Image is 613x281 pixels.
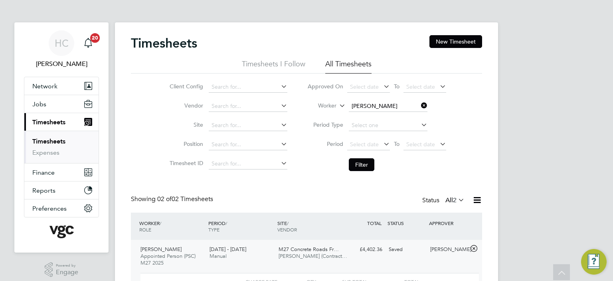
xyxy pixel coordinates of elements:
[209,120,287,131] input: Search for...
[210,253,227,259] span: Manual
[80,30,96,56] a: 20
[307,121,343,128] label: Period Type
[367,220,382,226] span: TOTAL
[45,262,79,277] a: Powered byEngage
[157,195,172,203] span: 02 of
[325,59,372,74] li: All Timesheets
[429,35,482,48] button: New Timesheet
[56,269,78,276] span: Engage
[406,141,435,148] span: Select date
[32,82,57,90] span: Network
[209,82,287,93] input: Search for...
[32,169,55,176] span: Finance
[349,158,374,171] button: Filter
[209,101,287,112] input: Search for...
[167,121,203,128] label: Site
[167,102,203,109] label: Vendor
[350,83,379,90] span: Select date
[349,101,427,112] input: Search for...
[349,120,427,131] input: Select one
[90,33,100,43] span: 20
[581,249,607,275] button: Engage Resource Center
[210,246,246,253] span: [DATE] - [DATE]
[344,243,386,256] div: £4,402.36
[287,220,289,226] span: /
[167,83,203,90] label: Client Config
[445,196,465,204] label: All
[208,226,219,233] span: TYPE
[350,141,379,148] span: Select date
[32,100,46,108] span: Jobs
[24,225,99,238] a: Go to home page
[386,216,427,230] div: STATUS
[131,35,197,51] h2: Timesheets
[167,159,203,167] label: Timesheet ID
[406,83,435,90] span: Select date
[386,243,427,256] div: Saved
[24,59,99,69] span: Heena Chatrath
[139,226,151,233] span: ROLE
[24,77,99,95] button: Network
[392,81,402,92] span: To
[160,220,161,226] span: /
[140,253,196,266] span: Appointed Person (PSC) M27 2025
[225,220,227,226] span: /
[55,38,69,48] span: HC
[24,181,99,199] button: Reports
[24,131,99,163] div: Timesheets
[167,140,203,147] label: Position
[24,163,99,181] button: Finance
[301,102,336,110] label: Worker
[56,262,78,269] span: Powered by
[49,225,74,238] img: vgcgroup-logo-retina.png
[32,118,65,126] span: Timesheets
[32,149,59,156] a: Expenses
[131,195,215,203] div: Showing
[32,205,67,212] span: Preferences
[137,216,206,237] div: WORKER
[209,139,287,150] input: Search for...
[275,216,344,237] div: SITE
[427,243,469,256] div: [PERSON_NAME]
[32,138,65,145] a: Timesheets
[24,113,99,131] button: Timesheets
[24,199,99,217] button: Preferences
[242,59,305,74] li: Timesheets I Follow
[279,246,339,253] span: M27 Concrete Roads Fr…
[206,216,275,237] div: PERIOD
[24,30,99,69] a: HC[PERSON_NAME]
[453,196,457,204] span: 2
[24,95,99,113] button: Jobs
[307,140,343,147] label: Period
[279,253,347,259] span: [PERSON_NAME] (Contract…
[392,139,402,149] span: To
[427,216,469,230] div: APPROVER
[157,195,213,203] span: 02 Timesheets
[307,83,343,90] label: Approved On
[32,187,55,194] span: Reports
[209,158,287,169] input: Search for...
[14,22,109,253] nav: Main navigation
[277,226,297,233] span: VENDOR
[422,195,466,206] div: Status
[140,246,182,253] span: [PERSON_NAME]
